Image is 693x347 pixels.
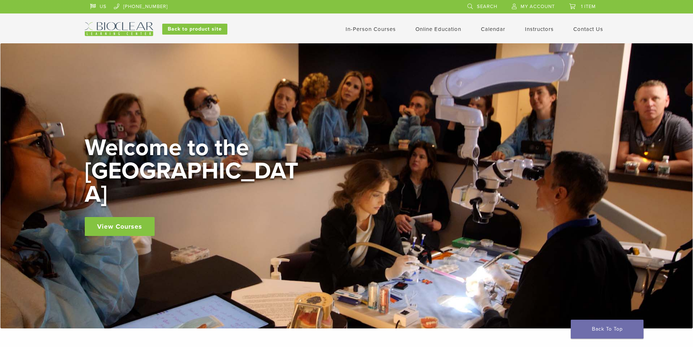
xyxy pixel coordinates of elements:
[477,4,497,9] span: Search
[85,217,155,236] a: View Courses
[581,4,596,9] span: 1 item
[85,136,303,206] h2: Welcome to the [GEOGRAPHIC_DATA]
[346,26,396,32] a: In-Person Courses
[573,26,603,32] a: Contact Us
[415,26,461,32] a: Online Education
[481,26,505,32] a: Calendar
[85,22,153,36] img: Bioclear
[162,24,227,35] a: Back to product site
[521,4,555,9] span: My Account
[571,320,644,339] a: Back To Top
[525,26,554,32] a: Instructors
